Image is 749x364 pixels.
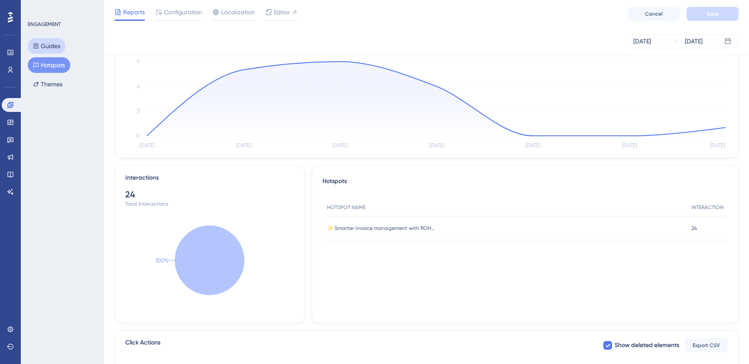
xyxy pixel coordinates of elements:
[28,21,61,28] div: ENGAGEMENT
[615,340,679,351] span: Show deleted elements
[140,142,154,148] tspan: [DATE]
[164,7,202,17] span: Configuration
[125,338,160,353] span: Click Actions
[525,142,540,148] tspan: [DATE]
[137,59,140,65] tspan: 9
[137,108,140,114] tspan: 3
[136,133,140,139] tspan: 0
[28,38,65,54] button: Guides
[125,173,159,183] div: Interactions
[332,142,347,148] tspan: [DATE]
[710,142,725,148] tspan: [DATE]
[691,204,723,211] span: INTERACTION
[327,225,435,232] span: ✨ Smarter invoice management with ROHbotCollecting definite deposits just got easier. [PERSON_NAM...
[685,36,703,46] div: [DATE]
[156,257,168,264] text: 100%
[123,7,145,17] span: Reports
[322,176,347,192] span: Hotspots
[429,142,444,148] tspan: [DATE]
[707,10,719,17] span: Save
[645,10,663,17] span: Cancel
[693,342,720,349] span: Export CSV
[28,76,68,92] button: Themes
[28,57,70,73] button: Hotspots
[125,188,294,200] div: 24
[274,7,290,17] span: Editor
[684,338,728,352] button: Export CSV
[137,83,140,89] tspan: 6
[221,7,255,17] span: Localization
[327,204,365,211] span: HOTSPOT NAME
[628,7,680,21] button: Cancel
[691,225,697,232] span: 24
[687,7,739,21] button: Save
[633,36,651,46] div: [DATE]
[236,142,251,148] tspan: [DATE]
[622,142,637,148] tspan: [DATE]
